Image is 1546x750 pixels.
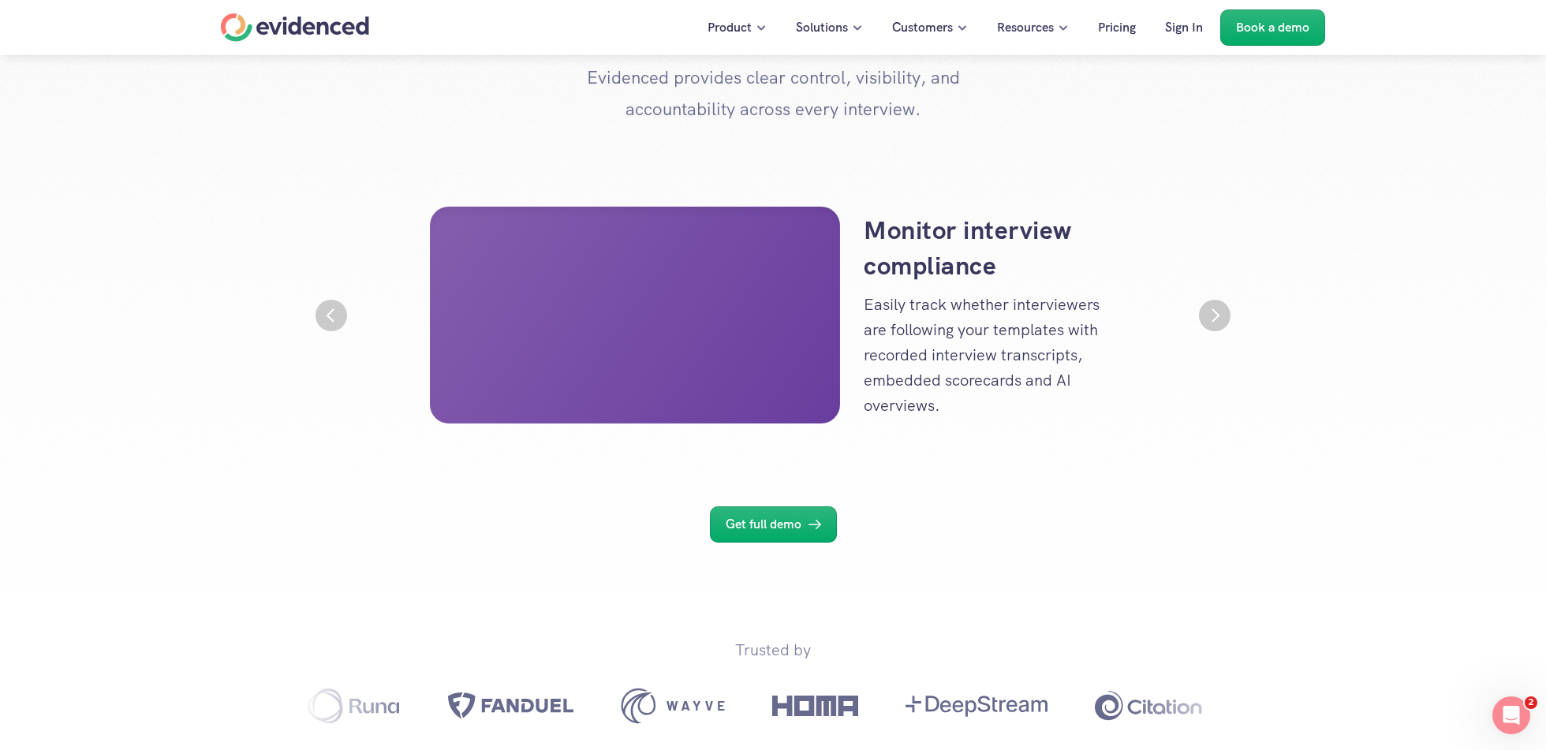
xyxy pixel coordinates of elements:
p: Book a demo [1236,17,1309,38]
h3: Monitor interview compliance [864,213,1116,284]
p: Product [708,17,752,38]
p: Solutions [796,17,848,38]
button: Previous [316,300,347,331]
iframe: Intercom live chat [1492,696,1530,734]
p: Easily track whether interviewers are following your templates with recorded interview transcript... [864,292,1116,418]
p: Resources [997,17,1054,38]
a: Get full demo [710,506,837,543]
p: Pricing [1098,17,1136,38]
li: 2 of 3 [300,207,1246,424]
a: Book a demo [1220,9,1325,46]
a: Home [221,13,369,42]
a: Sign In [1153,9,1215,46]
p: Trusted by [735,637,811,662]
a: Pricing [1086,9,1148,46]
span: 2 [1525,696,1537,709]
p: Sign In [1165,17,1203,38]
button: Next [1199,300,1230,331]
p: Customers [892,17,953,38]
p: Get full demo [726,514,801,535]
p: Evidenced provides clear control, visibility, and accountability across every interview. [576,62,970,125]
